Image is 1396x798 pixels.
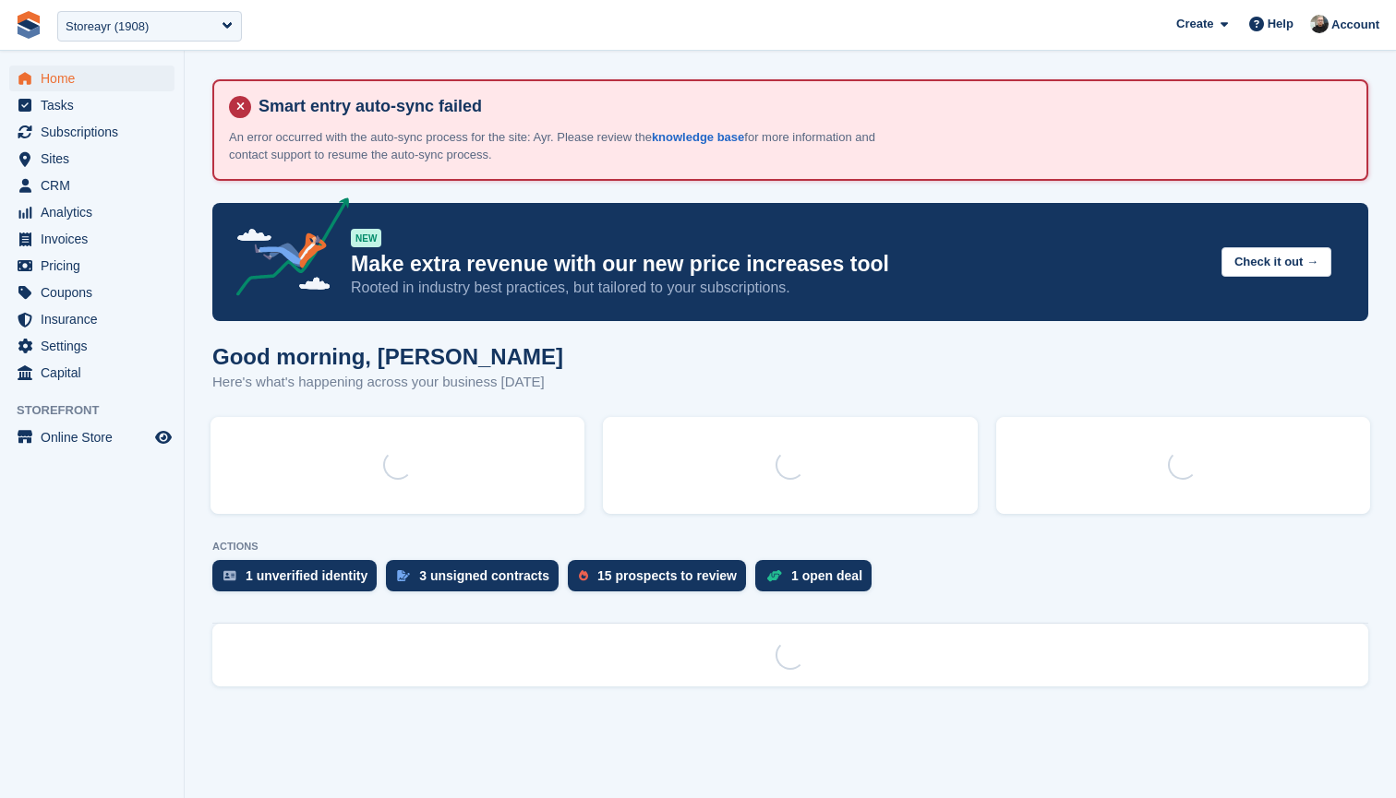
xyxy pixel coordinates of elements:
[9,226,174,252] a: menu
[9,119,174,145] a: menu
[791,568,862,583] div: 1 open deal
[41,424,151,450] span: Online Store
[251,96,1352,117] h4: Smart entry auto-sync failed
[1268,15,1294,33] span: Help
[41,66,151,91] span: Home
[41,360,151,386] span: Capital
[9,173,174,198] a: menu
[221,197,350,303] img: price-adjustments-announcement-icon-8257ccfd72463d97f412b2fc003d46551f7dbcb40ab6d574587a9cd5c0d94...
[9,424,174,450] a: menu
[597,568,737,583] div: 15 prospects to review
[397,570,410,581] img: contract_signature_icon-13c848040528278c33f63329250d36e43548de30e8caae1d1a13099fd9432cc5.svg
[212,344,563,369] h1: Good morning, [PERSON_NAME]
[41,173,151,198] span: CRM
[1331,16,1379,34] span: Account
[9,92,174,118] a: menu
[9,146,174,172] a: menu
[351,251,1207,278] p: Make extra revenue with our new price increases tool
[212,541,1368,553] p: ACTIONS
[9,199,174,225] a: menu
[755,560,881,601] a: 1 open deal
[419,568,549,583] div: 3 unsigned contracts
[152,426,174,448] a: Preview store
[9,306,174,332] a: menu
[386,560,568,601] a: 3 unsigned contracts
[41,92,151,118] span: Tasks
[41,146,151,172] span: Sites
[41,253,151,279] span: Pricing
[66,18,149,36] div: Storeayr (1908)
[766,569,782,582] img: deal-1b604bf984904fb50ccaf53a9ad4b4a5d6e5aea283cecdc64d6e3604feb123c2.svg
[9,66,174,91] a: menu
[15,11,42,39] img: stora-icon-8386f47178a22dfd0bd8f6a31ec36ba5ce8667c1dd55bd0f319d3a0aa187defe.svg
[351,278,1207,298] p: Rooted in industry best practices, but tailored to your subscriptions.
[1221,247,1331,278] button: Check it out →
[41,119,151,145] span: Subscriptions
[652,130,744,144] a: knowledge base
[568,560,755,601] a: 15 prospects to review
[41,333,151,359] span: Settings
[212,372,563,393] p: Here's what's happening across your business [DATE]
[212,560,386,601] a: 1 unverified identity
[9,360,174,386] a: menu
[229,128,875,164] p: An error occurred with the auto-sync process for the site: Ayr. Please review the for more inform...
[9,253,174,279] a: menu
[1176,15,1213,33] span: Create
[1310,15,1329,33] img: Tom Huddleston
[351,229,381,247] div: NEW
[17,401,184,420] span: Storefront
[41,280,151,305] span: Coupons
[246,568,367,583] div: 1 unverified identity
[41,306,151,332] span: Insurance
[9,280,174,305] a: menu
[579,570,588,581] img: prospect-51fa495bee0391a8d652442698ab0144808aea92771e9ea1ae160a38d050c398.svg
[41,199,151,225] span: Analytics
[9,333,174,359] a: menu
[41,226,151,252] span: Invoices
[223,570,236,581] img: verify_identity-adf6edd0f0f0b5bbfe63781bf79b02c33cf7c696d77639b501bdc392416b5a36.svg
